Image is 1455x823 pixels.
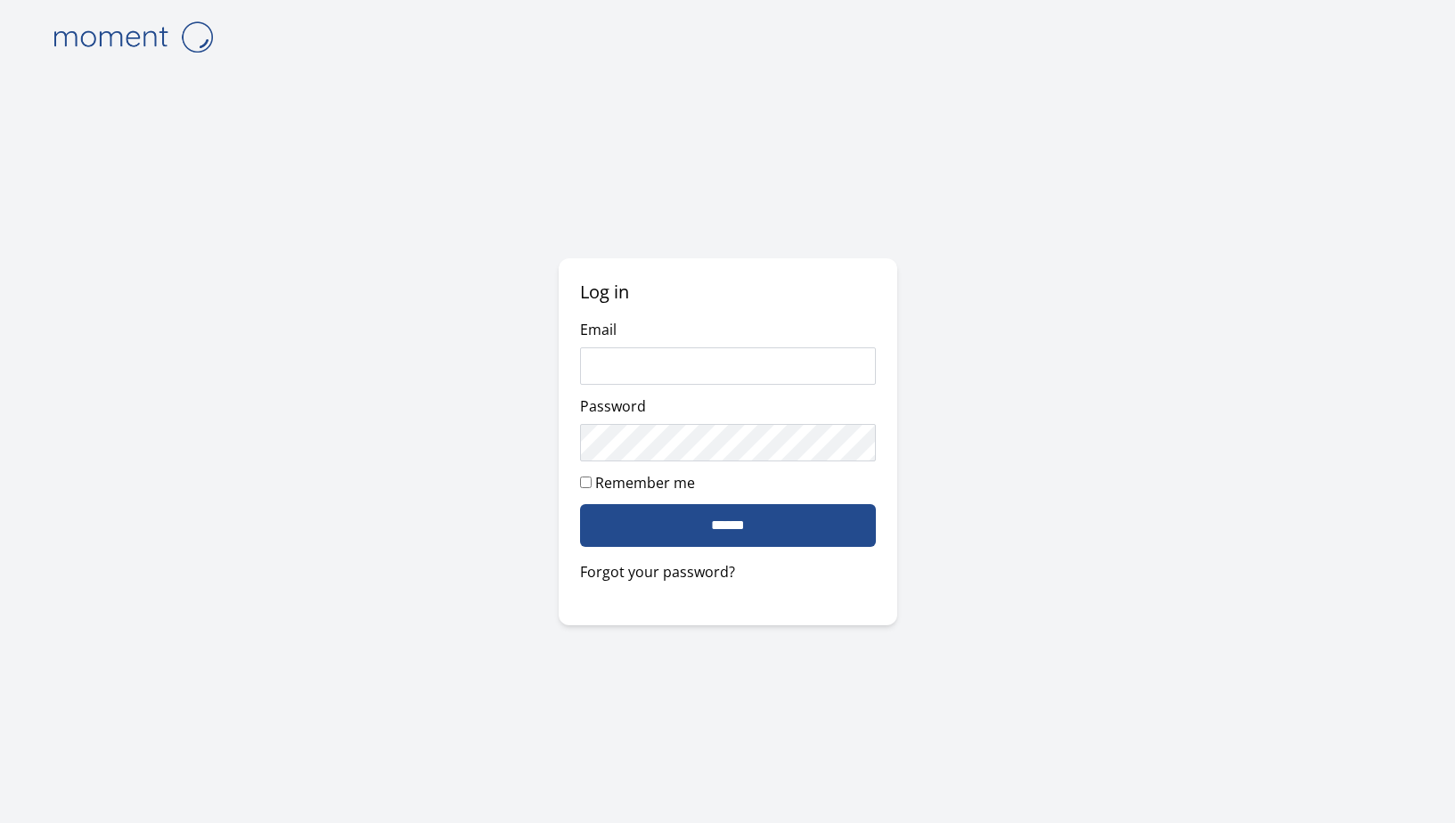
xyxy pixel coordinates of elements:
label: Password [580,396,646,416]
h2: Log in [580,280,876,305]
a: Forgot your password? [580,561,876,583]
label: Email [580,320,617,339]
img: logo-4e3dc11c47720685a147b03b5a06dd966a58ff35d612b21f08c02c0306f2b779.png [44,14,222,60]
label: Remember me [595,473,695,493]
